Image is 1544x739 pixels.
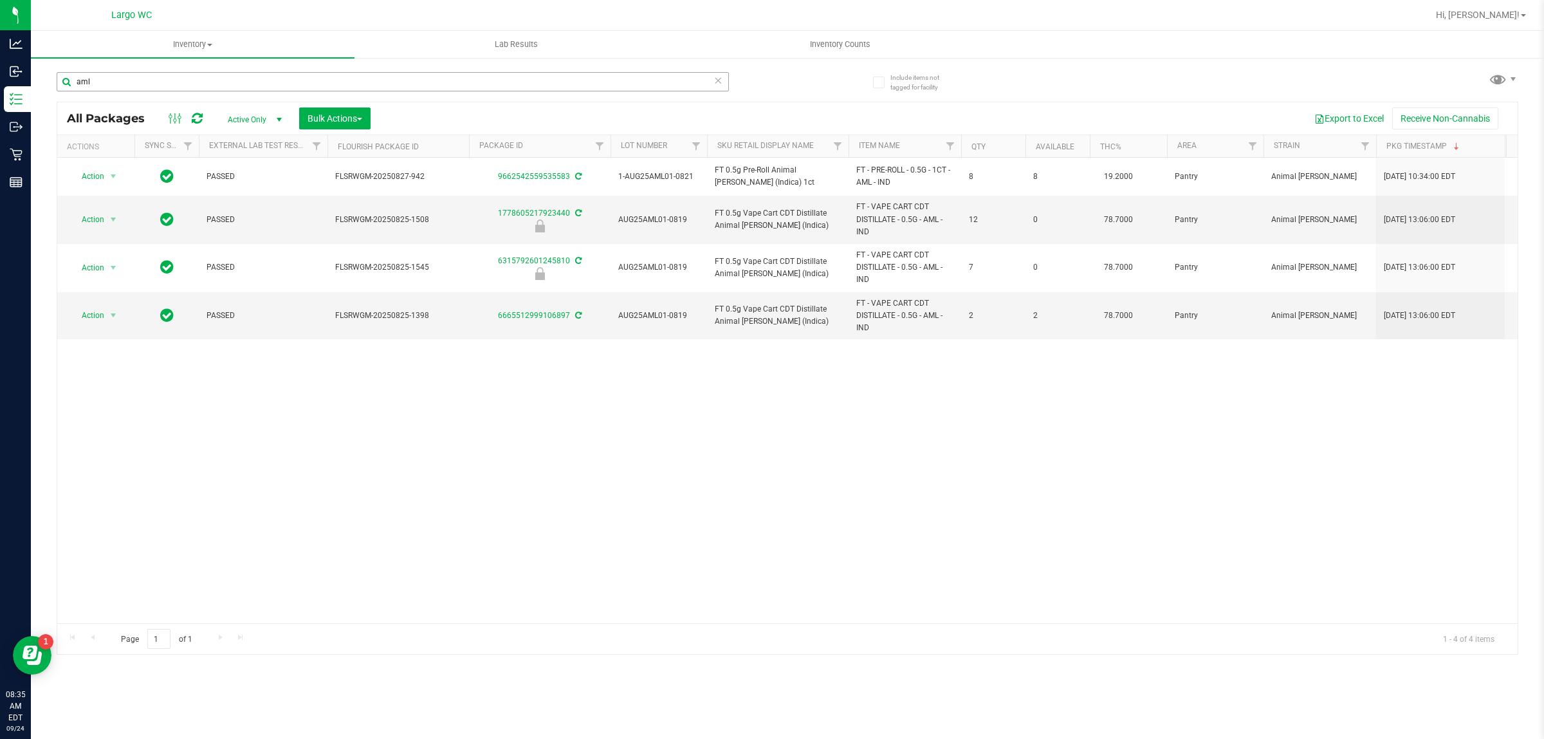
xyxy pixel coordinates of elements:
[57,72,729,91] input: Search Package ID, Item Name, SKU, Lot or Part Number...
[106,306,122,324] span: select
[856,201,953,238] span: FT - VAPE CART CDT DISTILLATE - 0.5G - AML - IND
[1271,310,1368,322] span: Animal [PERSON_NAME]
[859,141,900,150] a: Item Name
[1036,142,1074,151] a: Available
[1274,141,1300,150] a: Strain
[335,310,461,322] span: FLSRWGM-20250825-1398
[308,113,362,124] span: Bulk Actions
[969,171,1018,183] span: 8
[10,93,23,106] inline-svg: Inventory
[1355,135,1376,157] a: Filter
[686,135,707,157] a: Filter
[1098,210,1139,229] span: 78.7000
[207,310,320,322] span: PASSED
[106,167,122,185] span: select
[498,172,570,181] a: 9662542559535583
[715,207,841,232] span: FT 0.5g Vape Cart CDT Distillate Animal [PERSON_NAME] (Indica)
[1098,258,1139,277] span: 78.7000
[678,31,1002,58] a: Inventory Counts
[1271,171,1368,183] span: Animal [PERSON_NAME]
[106,259,122,277] span: select
[1175,261,1256,274] span: Pantry
[160,258,174,276] span: In Sync
[10,65,23,78] inline-svg: Inbound
[573,256,582,265] span: Sync from Compliance System
[890,73,955,92] span: Include items not tagged for facility
[160,306,174,324] span: In Sync
[793,39,888,50] span: Inventory Counts
[1177,141,1197,150] a: Area
[207,214,320,226] span: PASSED
[338,142,419,151] a: Flourish Package ID
[1271,214,1368,226] span: Animal [PERSON_NAME]
[67,142,129,151] div: Actions
[467,267,612,280] div: Newly Received
[618,214,699,226] span: AUG25AML01-0819
[940,135,961,157] a: Filter
[306,135,327,157] a: Filter
[1100,142,1121,151] a: THC%
[1098,306,1139,325] span: 78.7000
[1242,135,1264,157] a: Filter
[111,10,152,21] span: Largo WC
[70,210,105,229] span: Action
[717,141,814,150] a: Sku Retail Display Name
[335,214,461,226] span: FLSRWGM-20250825-1508
[106,210,122,229] span: select
[618,171,699,183] span: 1-AUG25AML01-0821
[10,176,23,189] inline-svg: Reports
[715,256,841,280] span: FT 0.5g Vape Cart CDT Distillate Animal [PERSON_NAME] (Indica)
[160,210,174,229] span: In Sync
[1175,310,1256,322] span: Pantry
[498,209,570,218] a: 1778605217923440
[1384,214,1455,226] span: [DATE] 13:06:00 EDT
[10,120,23,133] inline-svg: Outbound
[70,259,105,277] span: Action
[969,261,1018,274] span: 7
[856,164,953,189] span: FT - PRE-ROLL - 0.5G - 1CT - AML - IND
[573,311,582,320] span: Sync from Compliance System
[618,310,699,322] span: AUG25AML01-0819
[1384,310,1455,322] span: [DATE] 13:06:00 EDT
[856,249,953,286] span: FT - VAPE CART CDT DISTILLATE - 0.5G - AML - IND
[207,171,320,183] span: PASSED
[827,135,849,157] a: Filter
[354,31,678,58] a: Lab Results
[70,306,105,324] span: Action
[70,167,105,185] span: Action
[31,31,354,58] a: Inventory
[498,256,570,265] a: 6315792601245810
[477,39,555,50] span: Lab Results
[1271,261,1368,274] span: Animal [PERSON_NAME]
[969,214,1018,226] span: 12
[38,634,53,650] iframe: Resource center unread badge
[715,164,841,189] span: FT 0.5g Pre-Roll Animal [PERSON_NAME] (Indica) 1ct
[67,111,158,126] span: All Packages
[1436,10,1520,20] span: Hi, [PERSON_NAME]!
[160,167,174,185] span: In Sync
[299,108,371,129] button: Bulk Actions
[110,629,203,649] span: Page of 1
[498,311,570,320] a: 6665512999106897
[10,148,23,161] inline-svg: Retail
[335,261,461,274] span: FLSRWGM-20250825-1545
[209,141,310,150] a: External Lab Test Result
[1384,261,1455,274] span: [DATE] 13:06:00 EDT
[1033,310,1082,322] span: 2
[467,220,612,232] div: Newly Received
[1033,214,1082,226] span: 0
[13,636,51,675] iframe: Resource center
[335,171,461,183] span: FLSRWGM-20250827-942
[207,261,320,274] span: PASSED
[1033,261,1082,274] span: 0
[178,135,199,157] a: Filter
[621,141,667,150] a: Lot Number
[31,39,354,50] span: Inventory
[573,172,582,181] span: Sync from Compliance System
[971,142,986,151] a: Qty
[715,303,841,328] span: FT 0.5g Vape Cart CDT Distillate Animal [PERSON_NAME] (Indica)
[856,297,953,335] span: FT - VAPE CART CDT DISTILLATE - 0.5G - AML - IND
[1392,108,1498,129] button: Receive Non-Cannabis
[573,209,582,218] span: Sync from Compliance System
